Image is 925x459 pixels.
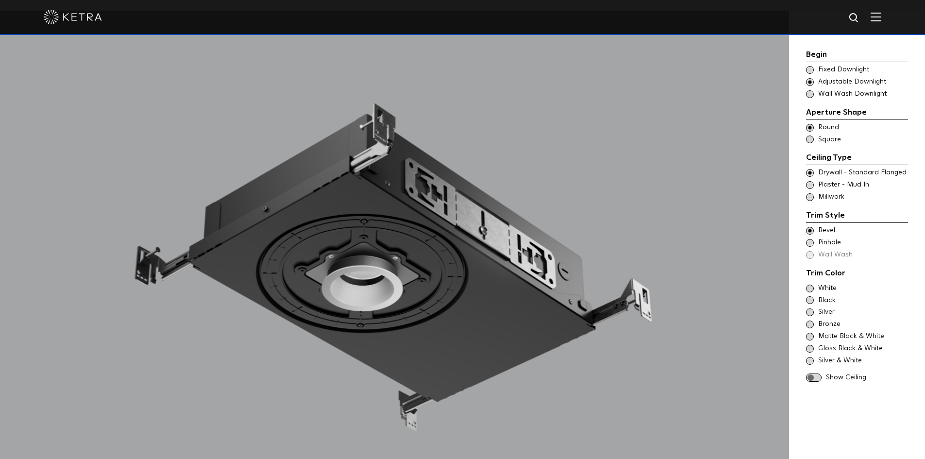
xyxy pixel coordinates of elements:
span: Adjustable Downlight [818,77,907,87]
img: Hamburger%20Nav.svg [871,12,881,21]
span: Gloss Black & White [818,344,907,354]
span: White [818,284,907,293]
span: Wall Wash Downlight [818,89,907,99]
img: search icon [848,12,860,24]
span: Silver & White [818,356,907,366]
span: Round [818,123,907,133]
div: Trim Color [806,267,908,281]
div: Ceiling Type [806,152,908,165]
span: Square [818,135,907,145]
span: Fixed Downlight [818,65,907,75]
span: Silver [818,307,907,317]
span: Drywall - Standard Flanged [818,168,907,178]
span: Show Ceiling [826,373,908,383]
span: Bronze [818,320,907,329]
span: Millwork [818,192,907,202]
span: Black [818,296,907,306]
span: Plaster - Mud In [818,180,907,190]
span: Bevel [818,226,907,236]
div: Aperture Shape [806,106,908,120]
span: Pinhole [818,238,907,248]
span: Matte Black & White [818,332,907,341]
div: Trim Style [806,209,908,223]
img: ketra-logo-2019-white [44,10,102,24]
div: Begin [806,49,908,62]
